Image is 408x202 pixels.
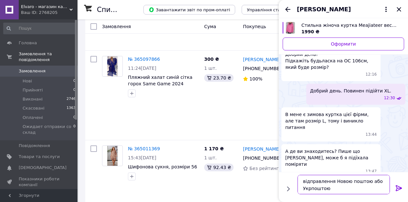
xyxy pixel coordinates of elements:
span: 1 шт. [204,66,217,71]
span: Показники роботи компанії [19,176,60,188]
div: 23.70 ₴ [204,74,234,82]
a: Оформити [283,37,404,50]
a: Шифонова сукня, розміри 56 [128,164,197,169]
span: 100% [249,76,262,81]
a: [PERSON_NAME] [243,146,280,152]
span: [DEMOGRAPHIC_DATA] [19,165,67,171]
span: Без рейтингу [249,166,281,171]
span: Покупець [243,24,266,29]
span: Прийняті [23,87,43,93]
img: Фото товару [107,146,118,166]
a: Переглянути товар [283,22,404,35]
h1: Список замовлень [97,6,162,14]
a: Фото товару [102,56,123,77]
span: Замовлення та повідомлення [19,51,78,63]
span: 13:44 12.10.2025 [366,132,377,137]
span: Скасовані [23,105,45,111]
span: Ожидает отправки со склад [23,124,73,135]
span: Виконані [23,96,43,102]
span: Товари та послуги [19,154,60,160]
span: Завантажити звіт по пром-оплаті [149,7,230,13]
a: Пляжний халат синій сітка горох Same Game 2024 [128,75,192,86]
span: 1 шт. [204,155,217,160]
span: [PERSON_NAME] [297,5,351,14]
button: Управління статусами [242,5,301,15]
span: 11:24[DATE] [128,66,156,71]
span: 0 [73,87,76,93]
span: Замовлення [19,68,46,74]
a: № 365097866 [128,57,160,62]
span: Головна [19,40,37,46]
a: № 365011369 [128,146,160,151]
input: Пошук [3,23,76,34]
button: Показати кнопки [284,185,292,193]
span: А де ви знаходитесь? Пише що [PERSON_NAME], може б я підїхала поміряти [285,148,377,167]
span: 1 170 ₴ [204,146,224,151]
button: Завантажити звіт по пром-оплаті [143,5,235,15]
span: 2746 [67,96,76,102]
span: Добрий день! Підкажіть будьласка на ОС 106см, який буде розмір? [285,51,377,70]
span: Нові [23,78,32,84]
span: Управління статусами [247,7,296,12]
button: Закрити [395,5,403,13]
span: В мене є зимова куртка цієї фірми, але там розмір L, тому і виникло питання [285,111,377,131]
span: Стильна жіноча куртка Meajiateer весна 2024, розміри S-2XL [301,22,399,28]
a: Фото товару [102,145,123,166]
span: 0 [73,115,76,121]
button: Назад [284,5,292,13]
span: Добрий день. Повинен підійти XL. [310,88,391,94]
div: 92.43 ₴ [204,164,234,171]
span: 12:16 12.10.2025 [366,72,377,77]
div: Ваш ID: 2768205 [21,10,78,16]
span: 1363 [67,105,76,111]
span: Повідомлення [19,143,50,149]
span: 13:47 12.10.2025 [366,169,377,174]
button: [PERSON_NAME] [297,5,390,14]
span: Оплачені [23,115,43,121]
span: Замовлення [102,24,131,29]
span: 300 ₴ [204,57,219,62]
span: 0 [73,124,76,135]
span: 12:30 12.10.2025 [384,95,395,101]
span: 0 [73,78,76,84]
div: [PHONE_NUMBER] [242,64,285,73]
span: 15:43[DATE] [128,155,156,160]
img: Фото товару [107,56,118,76]
span: Cума [204,24,216,29]
div: [PHONE_NUMBER] [242,154,285,163]
a: [PERSON_NAME] [243,56,280,63]
img: 5567990670_w640_h640_steganaya-zhenskaya-kurtka.jpg [286,22,295,34]
textarea: відправлення Новою поштою або Укрпоштою [298,175,390,194]
span: 1990 ₴ [301,29,319,34]
span: Elvaro - магазин качественной одежды и купальников [21,4,69,10]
